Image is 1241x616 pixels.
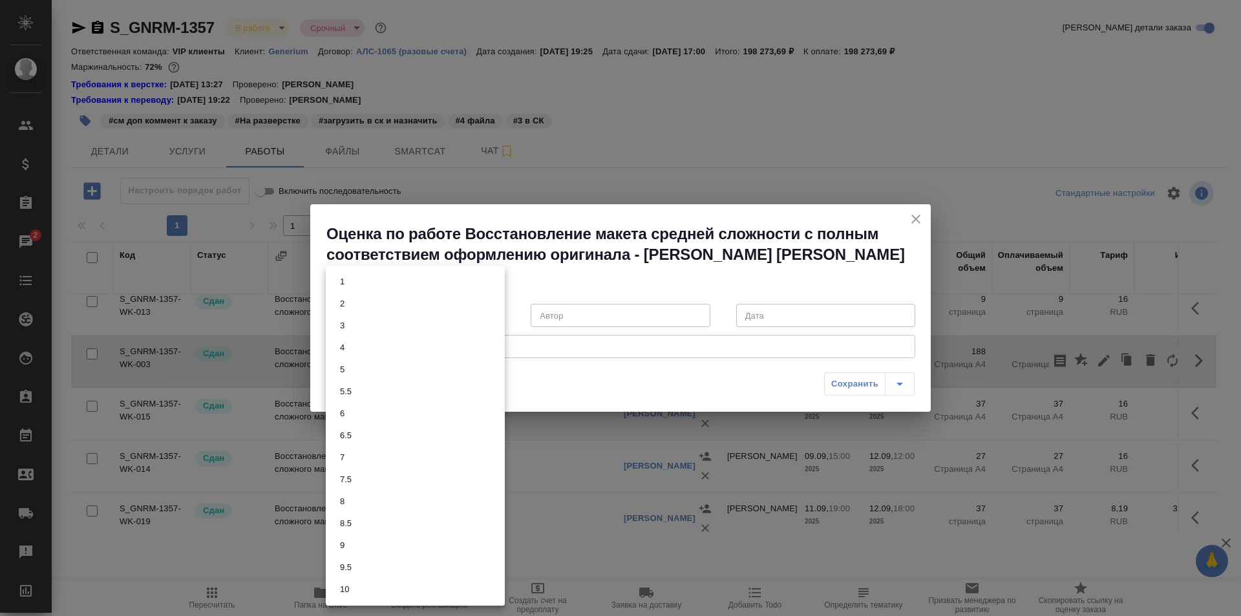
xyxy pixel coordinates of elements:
button: 9 [336,538,348,553]
button: 5.5 [336,385,355,399]
button: 7 [336,451,348,465]
button: 8.5 [336,516,355,531]
button: 10 [336,582,353,597]
button: 6 [336,407,348,421]
button: 8 [336,494,348,509]
button: 7.5 [336,473,355,487]
button: 3 [336,319,348,333]
button: 2 [336,297,348,311]
button: 6.5 [336,429,355,443]
button: 5 [336,363,348,377]
button: 1 [336,275,348,289]
button: 9.5 [336,560,355,575]
button: 4 [336,341,348,355]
